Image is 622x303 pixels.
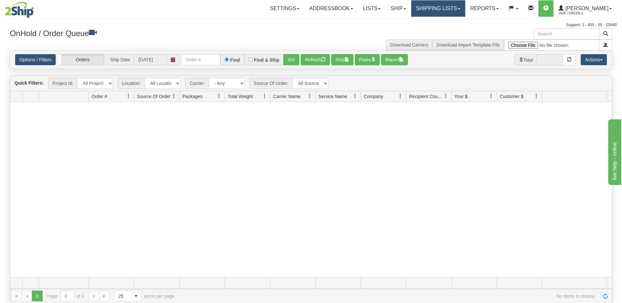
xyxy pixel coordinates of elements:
label: Find & Ship [254,58,280,62]
label: Orders [57,54,104,65]
span: Company [364,93,383,100]
iframe: chat widget [607,118,621,185]
button: Go! [283,54,299,65]
a: [PERSON_NAME] 2635 / Green-1 [553,0,617,17]
span: Source Of Order: [250,78,293,89]
span: Location: [118,78,145,89]
a: Shipping lists [411,0,465,17]
a: Your $ filter column settings [486,91,497,102]
a: Lists [358,0,386,17]
a: Options / Filters [15,54,56,65]
span: Project Id: [48,78,77,89]
div: live help - online [5,4,61,12]
span: items per page [114,291,174,302]
a: Service Name filter column settings [350,91,361,102]
input: Import [504,39,599,51]
span: Customer $ [500,93,523,100]
button: Actions [581,54,607,65]
img: logo2635.jpg [5,2,34,18]
a: Customer $ filter column settings [531,91,542,102]
span: Page sizes drop down [114,291,142,302]
span: No items to display [184,293,595,299]
span: Page of 0 [47,291,84,302]
span: Recipient Country [409,93,443,100]
a: Company filter column settings [395,91,406,102]
a: Settings [265,0,304,17]
input: Order # [181,54,220,65]
button: Report [381,54,408,65]
span: Order # [91,93,107,100]
span: [PERSON_NAME] [564,6,609,11]
button: Rates [355,54,380,65]
span: 2635 / Green-1 [558,10,608,17]
span: 25 [118,293,127,299]
button: Ship [331,54,353,65]
a: Refresh [600,291,611,301]
span: Ship Date [106,54,134,65]
span: Carrier: [185,78,209,89]
span: Packages [182,93,202,100]
a: Addressbook [304,0,358,17]
label: Quick Filters: [14,80,44,86]
button: Refresh [301,54,330,65]
span: Total Weight [228,93,253,100]
span: select [131,291,141,301]
input: Search [533,28,599,39]
span: Carrier Name [273,93,301,100]
span: Total [514,54,537,65]
a: Ship [386,0,411,17]
button: Search [599,28,612,39]
div: Support: 1 - 855 - 55 - 2SHIP [5,22,617,28]
span: Service Name [318,93,347,100]
h3: OnHold / Order Queue [10,28,306,38]
a: Carrier Name filter column settings [304,91,315,102]
a: Total Weight filter column settings [259,91,270,102]
span: Source Of Order [137,93,171,100]
a: Recipient Country filter column settings [440,91,451,102]
a: Reports [465,0,504,17]
div: grid toolbar [10,76,612,91]
a: Order # filter column settings [123,91,134,102]
span: Your $ [454,93,468,100]
a: Download Import Template File [436,42,500,48]
span: Page 0 [32,291,42,301]
a: Download Carriers [390,42,428,48]
a: Source Of Order filter column settings [168,91,179,102]
a: Packages filter column settings [213,91,225,102]
label: Find [230,58,240,62]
